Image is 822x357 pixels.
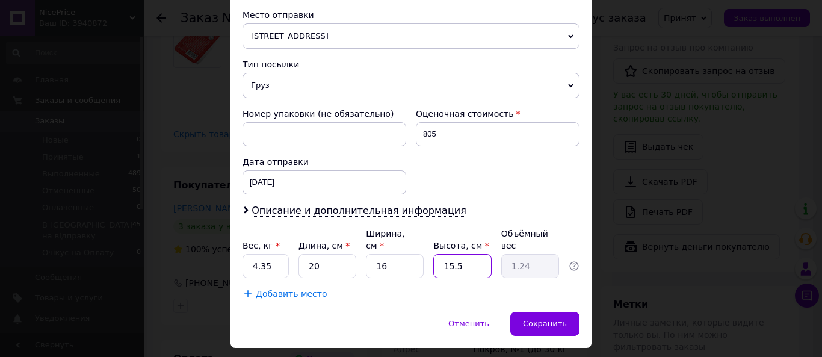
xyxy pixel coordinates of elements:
span: Добавить место [256,289,327,299]
div: Дата отправки [243,156,406,168]
label: Высота, см [433,241,489,250]
span: Груз [243,73,579,98]
div: Оценочная стоимость [416,108,579,120]
span: [STREET_ADDRESS] [243,23,579,49]
span: Тип посылки [243,60,299,69]
span: Место отправки [243,10,314,20]
span: Описание и дополнительная информация [252,205,466,217]
div: Номер упаковки (не обязательно) [243,108,406,120]
div: Объёмный вес [501,228,559,252]
label: Ширина, см [366,229,404,250]
span: Отменить [448,319,489,328]
label: Вес, кг [243,241,280,250]
label: Длина, см [298,241,350,250]
span: Сохранить [523,319,567,328]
